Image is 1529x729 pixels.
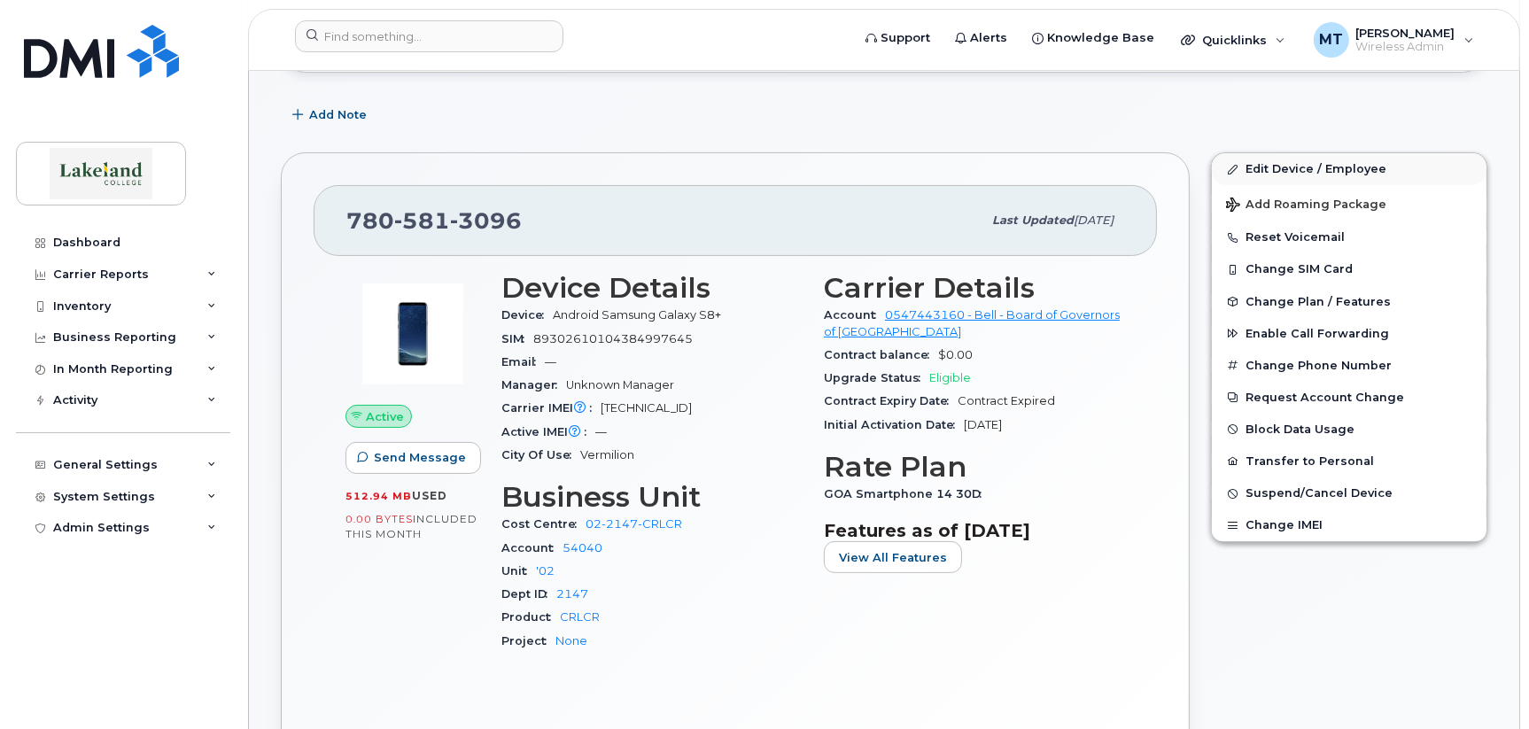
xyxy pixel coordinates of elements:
span: Send Message [374,449,466,466]
span: Active [366,408,404,425]
h3: Business Unit [501,481,803,513]
span: — [545,355,556,368]
span: Quicklinks [1202,33,1267,47]
a: None [555,634,587,648]
span: Initial Activation Date [824,418,964,431]
a: Edit Device / Employee [1212,153,1486,185]
button: Request Account Change [1212,382,1486,414]
span: Vermilion [580,448,634,461]
span: Add Note [309,106,367,123]
img: image20231002-3703462-1q2d5wg.jpeg [360,281,466,387]
span: Alerts [970,29,1007,47]
span: Active IMEI [501,425,595,438]
a: Alerts [943,20,1020,56]
span: Contract Expiry Date [824,394,958,407]
span: Change Plan / Features [1246,295,1391,308]
div: Quicklinks [1168,22,1298,58]
a: Support [853,20,943,56]
a: CRLCR [560,610,600,624]
span: [DATE] [1074,213,1114,227]
span: SIM [501,332,533,345]
button: Change SIM Card [1212,253,1486,285]
span: 512.94 MB [345,490,412,502]
span: Dept ID [501,587,556,601]
a: 0547443160 - Bell - Board of Governors of [GEOGRAPHIC_DATA] [824,308,1120,337]
a: 2147 [556,587,588,601]
button: Block Data Usage [1212,414,1486,446]
div: Margaret Templeton [1301,22,1486,58]
span: Project [501,634,555,648]
span: Support [881,29,930,47]
span: 0.00 Bytes [345,513,413,525]
span: Knowledge Base [1047,29,1154,47]
span: 581 [394,207,450,234]
span: Account [501,541,563,555]
span: Email [501,355,545,368]
span: used [412,489,447,502]
a: 02-2147-CRLCR [586,517,682,531]
button: Transfer to Personal [1212,446,1486,477]
span: [PERSON_NAME] [1356,26,1455,40]
input: Find something... [295,20,563,52]
span: Add Roaming Package [1226,198,1386,214]
span: Unknown Manager [566,378,674,392]
button: Send Message [345,442,481,474]
span: Carrier IMEI [501,401,601,415]
button: Suspend/Cancel Device [1212,477,1486,509]
a: Knowledge Base [1020,20,1167,56]
span: [TECHNICAL_ID] [601,401,692,415]
h3: Carrier Details [824,272,1125,304]
span: Device [501,308,553,322]
h3: Features as of [DATE] [824,520,1125,541]
span: Suspend/Cancel Device [1246,487,1393,500]
button: Change Phone Number [1212,350,1486,382]
span: Cost Centre [501,517,586,531]
span: 89302610104384997645 [533,332,693,345]
button: Change Plan / Features [1212,286,1486,318]
button: Enable Call Forwarding [1212,318,1486,350]
button: Reset Voicemail [1212,221,1486,253]
h3: Device Details [501,272,803,304]
span: $0.00 [938,348,973,361]
span: — [595,425,607,438]
span: Eligible [929,371,971,384]
a: '02 [536,564,555,578]
a: 54040 [563,541,602,555]
span: Manager [501,378,566,392]
span: Contract balance [824,348,938,361]
h3: Rate Plan [824,451,1125,483]
span: Product [501,610,560,624]
span: 3096 [450,207,522,234]
span: GOA Smartphone 14 30D [824,487,990,500]
span: View All Features [839,549,947,566]
span: City Of Use [501,448,580,461]
button: View All Features [824,541,962,573]
span: Unit [501,564,536,578]
span: 780 [346,207,522,234]
span: Contract Expired [958,394,1055,407]
span: [DATE] [964,418,1002,431]
button: Change IMEI [1212,509,1486,541]
span: Enable Call Forwarding [1246,327,1389,340]
span: Account [824,308,885,322]
span: Wireless Admin [1356,40,1455,54]
span: Upgrade Status [824,371,929,384]
button: Add Roaming Package [1212,185,1486,221]
button: Add Note [281,99,382,131]
span: Android Samsung Galaxy S8+ [553,308,721,322]
span: MT [1319,29,1343,50]
span: Last updated [992,213,1074,227]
